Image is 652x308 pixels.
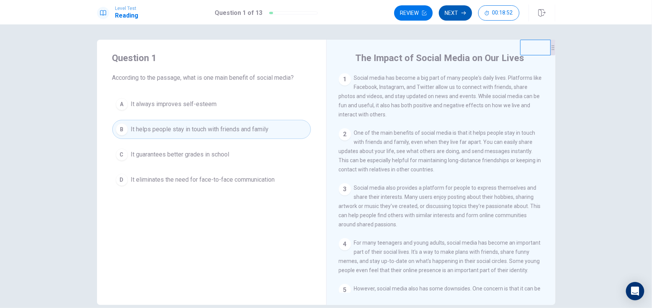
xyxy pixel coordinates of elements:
[112,145,311,164] button: CIt guarantees better grades in school
[492,10,513,16] span: 00:18:52
[116,148,128,161] div: C
[356,52,524,64] h4: The Impact of Social Media on Our Lives
[116,174,128,186] div: D
[215,8,263,18] h1: Question 1 of 13
[131,150,230,159] span: It guarantees better grades in school
[112,95,311,114] button: AIt always improves self-esteem
[339,185,541,227] span: Social media also provides a platform for people to express themselves and share their interests....
[394,5,433,21] button: Review
[339,238,351,250] div: 4
[131,125,269,134] span: It helps people stay in touch with friends and family
[116,123,128,135] div: B
[339,240,541,273] span: For many teenagers and young adults, social media has become an important part of their social li...
[339,75,542,118] span: Social media has become a big part of many people's daily lives. Platforms like Facebook, Instagr...
[626,282,644,300] div: Open Intercom Messenger
[339,73,351,85] div: 1
[116,98,128,110] div: A
[478,5,519,21] button: 00:18:52
[339,128,351,140] div: 2
[112,73,311,82] span: According to the passage, what is one main benefit of social media?
[115,6,139,11] span: Level Test
[115,11,139,20] h1: Reading
[339,130,541,173] span: One of the main benefits of social media is that it helps people stay in touch with friends and f...
[131,100,217,109] span: It always improves self-esteem
[112,120,311,139] button: BIt helps people stay in touch with friends and family
[339,284,351,296] div: 5
[131,175,275,184] span: It eliminates the need for face-to-face communication
[112,52,311,64] h4: Question 1
[439,5,472,21] button: Next
[112,170,311,189] button: DIt eliminates the need for face-to-face communication
[339,183,351,195] div: 3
